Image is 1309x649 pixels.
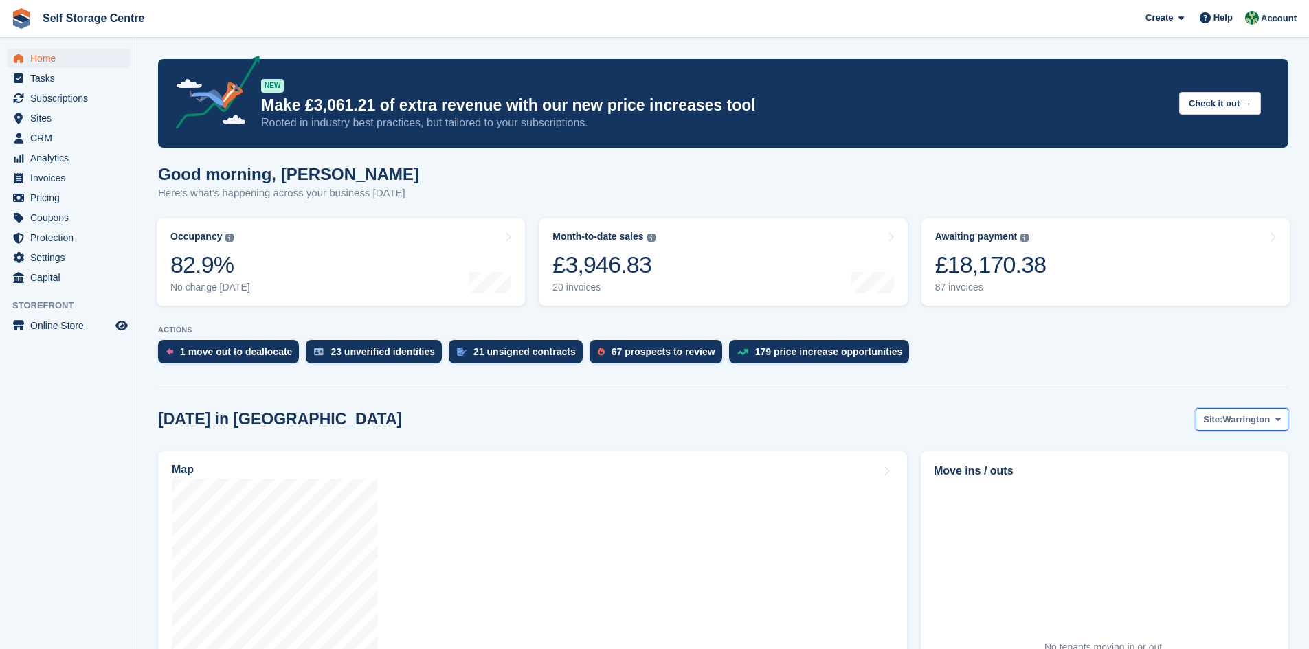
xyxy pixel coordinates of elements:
a: menu [7,69,130,88]
h1: Good morning, [PERSON_NAME] [158,165,419,183]
div: £18,170.38 [935,251,1047,279]
span: Create [1145,11,1173,25]
a: menu [7,49,130,68]
span: Warrington [1222,413,1270,426]
a: Awaiting payment £18,170.38 87 invoices [921,218,1290,306]
div: 82.9% [170,251,250,279]
span: Capital [30,268,113,287]
button: Check it out → [1179,92,1261,115]
a: menu [7,268,130,287]
p: ACTIONS [158,326,1288,334]
span: Online Store [30,316,113,335]
img: prospect-51fa495bee0391a8d652442698ab0144808aea92771e9ea1ae160a38d050c398.svg [598,348,605,356]
h2: Move ins / outs [934,463,1275,479]
img: move_outs_to_deallocate_icon-f764333ba52eb49d3ac5e1228854f67142a1ed5810a6f6cc68b1a99e826820c5.svg [166,348,173,356]
span: Analytics [30,148,113,168]
div: NEW [261,79,284,93]
span: CRM [30,128,113,148]
a: 1 move out to deallocate [158,340,306,370]
span: Protection [30,228,113,247]
img: icon-info-grey-7440780725fd019a000dd9b08b2336e03edf1995a4989e88bcd33f0948082b44.svg [1020,234,1029,242]
a: menu [7,316,130,335]
a: menu [7,228,130,247]
span: Pricing [30,188,113,207]
span: Settings [30,248,113,267]
div: 1 move out to deallocate [180,346,292,357]
span: Site: [1203,413,1222,426]
a: 21 unsigned contracts [449,340,590,370]
img: contract_signature_icon-13c848040528278c33f63329250d36e43548de30e8caae1d1a13099fd9432cc5.svg [457,348,467,356]
a: Self Storage Centre [37,7,150,30]
span: Tasks [30,69,113,88]
div: 21 unsigned contracts [473,346,576,357]
a: 67 prospects to review [590,340,729,370]
div: 20 invoices [552,282,655,293]
a: 23 unverified identities [306,340,449,370]
a: Occupancy 82.9% No change [DATE] [157,218,525,306]
img: stora-icon-8386f47178a22dfd0bd8f6a31ec36ba5ce8667c1dd55bd0f319d3a0aa187defe.svg [11,8,32,29]
h2: Map [172,464,194,476]
a: menu [7,128,130,148]
div: 67 prospects to review [612,346,715,357]
p: Here's what's happening across your business [DATE] [158,185,419,201]
div: £3,946.83 [552,251,655,279]
img: verify_identity-adf6edd0f0f0b5bbfe63781bf79b02c33cf7c696d77639b501bdc392416b5a36.svg [314,348,324,356]
div: Occupancy [170,231,222,242]
span: Subscriptions [30,89,113,108]
a: menu [7,248,130,267]
h2: [DATE] in [GEOGRAPHIC_DATA] [158,410,402,429]
button: Site: Warrington [1196,408,1288,431]
div: 179 price increase opportunities [755,346,903,357]
img: price_increase_opportunities-93ffe204e8149a01c8c9dc8f82e8f89637d9d84a8eef4429ea346261dce0b2c0.svg [737,349,748,355]
span: Sites [30,109,113,128]
div: 87 invoices [935,282,1047,293]
a: menu [7,168,130,187]
a: menu [7,148,130,168]
span: Coupons [30,208,113,227]
img: icon-info-grey-7440780725fd019a000dd9b08b2336e03edf1995a4989e88bcd33f0948082b44.svg [225,234,234,242]
a: menu [7,188,130,207]
a: 179 price increase opportunities [729,340,917,370]
span: Invoices [30,168,113,187]
div: No change [DATE] [170,282,250,293]
div: 23 unverified identities [331,346,435,357]
span: Home [30,49,113,68]
a: Preview store [113,317,130,334]
p: Rooted in industry best practices, but tailored to your subscriptions. [261,115,1168,130]
div: Awaiting payment [935,231,1018,242]
img: Neil Taylor [1245,11,1259,25]
span: Help [1213,11,1233,25]
span: Storefront [12,299,137,312]
a: Month-to-date sales £3,946.83 20 invoices [539,218,907,306]
img: price-adjustments-announcement-icon-8257ccfd72463d97f412b2fc003d46551f7dbcb40ab6d574587a9cd5c0d94... [164,56,260,134]
a: menu [7,89,130,108]
p: Make £3,061.21 of extra revenue with our new price increases tool [261,95,1168,115]
img: icon-info-grey-7440780725fd019a000dd9b08b2336e03edf1995a4989e88bcd33f0948082b44.svg [647,234,656,242]
span: Account [1261,12,1297,25]
div: Month-to-date sales [552,231,643,242]
a: menu [7,208,130,227]
a: menu [7,109,130,128]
